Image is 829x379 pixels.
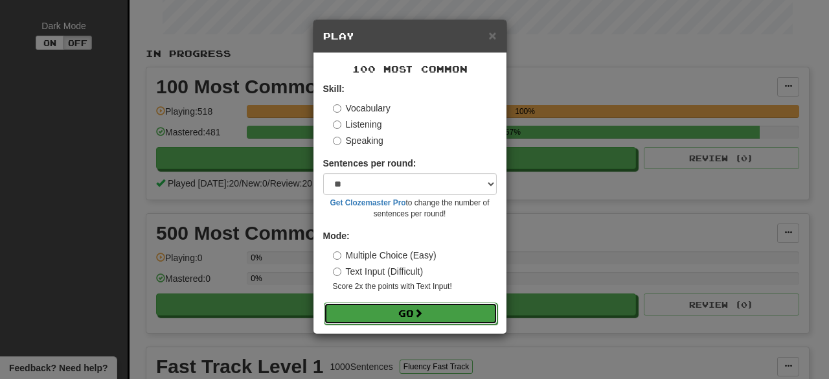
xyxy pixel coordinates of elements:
h5: Play [323,30,497,43]
strong: Mode: [323,231,350,241]
input: Multiple Choice (Easy) [333,251,341,260]
input: Listening [333,121,341,129]
label: Listening [333,118,382,131]
input: Speaking [333,137,341,145]
label: Speaking [333,134,383,147]
label: Multiple Choice (Easy) [333,249,437,262]
label: Vocabulary [333,102,391,115]
span: 100 Most Common [352,63,468,75]
input: Vocabulary [333,104,341,113]
strong: Skill: [323,84,345,94]
a: Get Clozemaster Pro [330,198,406,207]
button: Go [324,303,497,325]
span: × [488,28,496,43]
label: Text Input (Difficult) [333,265,424,278]
input: Text Input (Difficult) [333,268,341,276]
button: Close [488,29,496,42]
small: to change the number of sentences per round! [323,198,497,220]
label: Sentences per round: [323,157,416,170]
small: Score 2x the points with Text Input ! [333,281,497,292]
